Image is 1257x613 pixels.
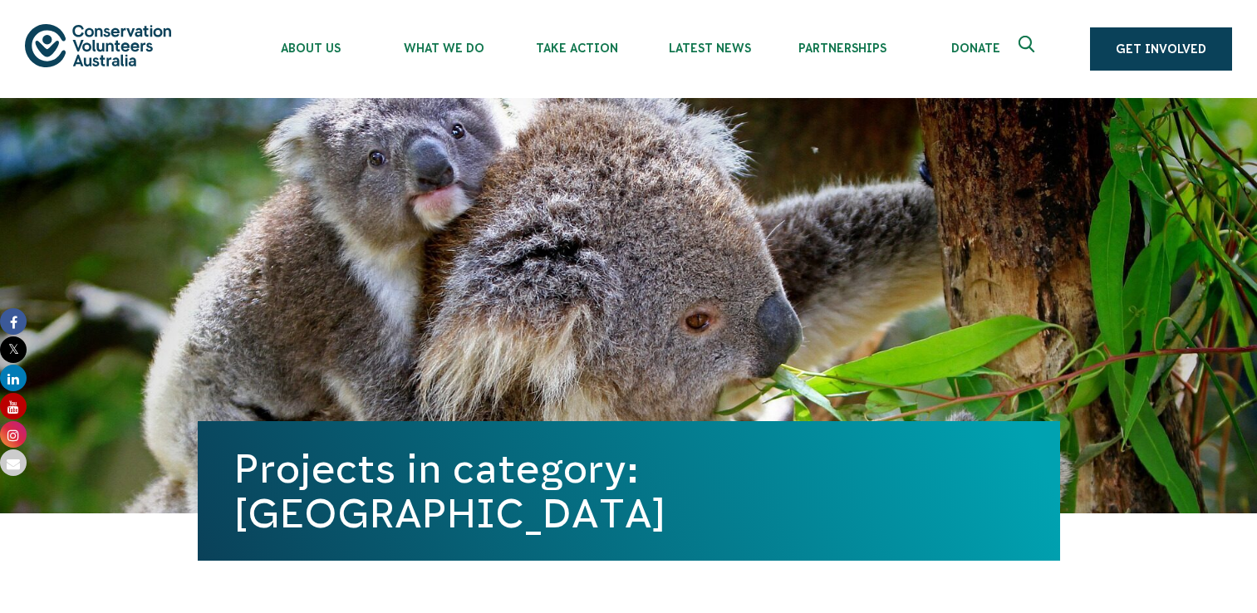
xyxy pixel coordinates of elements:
span: Expand search box [1019,36,1039,62]
span: Take Action [510,42,643,55]
h1: Projects in category: [GEOGRAPHIC_DATA] [234,446,1024,536]
button: Expand search box Close search box [1009,29,1048,69]
span: Partnerships [776,42,909,55]
span: Latest News [643,42,776,55]
a: Get Involved [1090,27,1232,71]
img: logo.svg [25,24,171,66]
span: What We Do [377,42,510,55]
span: Donate [909,42,1042,55]
span: About Us [244,42,377,55]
